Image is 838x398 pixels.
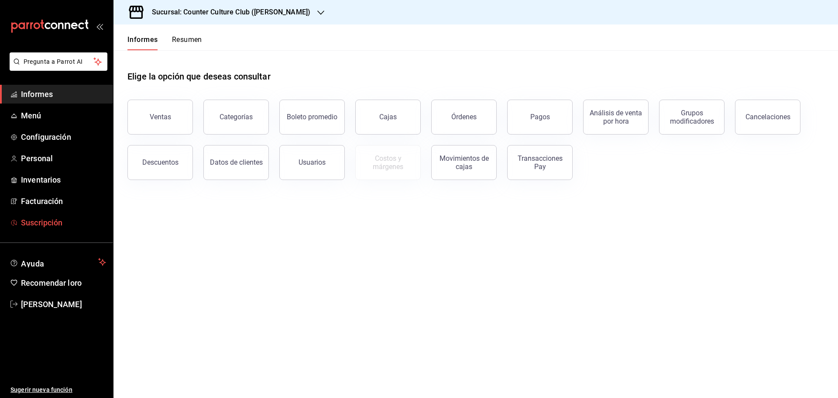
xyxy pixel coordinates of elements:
button: Análisis de venta por hora [583,100,649,135]
a: Cajas [355,100,421,135]
font: Movimientos de cajas [440,154,489,171]
a: Pregunta a Parrot AI [6,63,107,73]
button: Contrata inventarios para ver este informe [355,145,421,180]
font: Boleto promedio [287,113,337,121]
button: Movimientos de cajas [431,145,497,180]
button: Pagos [507,100,573,135]
font: Inventarios [21,175,61,184]
font: Personal [21,154,53,163]
font: Cancelaciones [745,113,790,121]
font: Análisis de venta por hora [590,109,642,125]
font: Elige la opción que deseas consultar [127,71,271,82]
font: Ventas [150,113,171,121]
font: Pagos [530,113,550,121]
button: Categorías [203,100,269,135]
font: Sugerir nueva función [10,386,72,393]
font: Configuración [21,132,71,142]
font: [PERSON_NAME] [21,300,82,309]
font: Descuentos [142,158,179,166]
font: Cajas [379,113,397,121]
button: Pregunta a Parrot AI [10,52,107,71]
font: Usuarios [299,158,326,166]
font: Ayuda [21,259,45,268]
font: Menú [21,111,41,120]
font: Costos y márgenes [373,154,403,171]
button: Grupos modificadores [659,100,725,135]
font: Suscripción [21,218,62,227]
font: Informes [127,35,158,44]
button: Órdenes [431,100,497,135]
button: Descuentos [127,145,193,180]
font: Informes [21,90,53,99]
font: Recomendar loro [21,278,82,287]
font: Pregunta a Parrot AI [24,58,83,65]
font: Sucursal: Counter Culture Club ([PERSON_NAME]) [152,8,310,16]
font: Grupos modificadores [670,109,714,125]
div: pestañas de navegación [127,35,202,50]
button: Cancelaciones [735,100,800,135]
font: Facturación [21,197,63,206]
button: Datos de clientes [203,145,269,180]
font: Categorías [220,113,253,121]
button: Ventas [127,100,193,135]
font: Órdenes [451,113,477,121]
button: Usuarios [279,145,345,180]
button: abrir_cajón_menú [96,23,103,30]
button: Boleto promedio [279,100,345,135]
button: Transacciones Pay [507,145,573,180]
font: Resumen [172,35,202,44]
font: Datos de clientes [210,158,263,166]
font: Transacciones Pay [518,154,563,171]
